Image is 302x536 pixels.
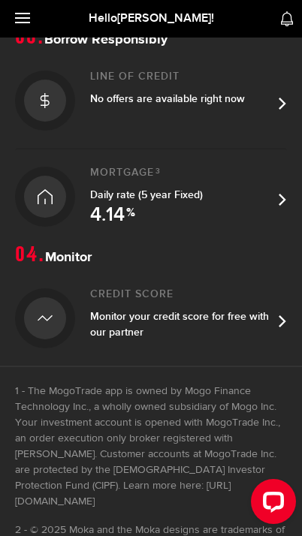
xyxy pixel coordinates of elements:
[90,167,272,179] h2: Mortgage
[15,26,287,53] h1: Borrow Responsibly
[90,92,245,105] span: No offers are available right now
[90,71,272,83] h2: Line of credit
[15,148,287,244] a: Mortgage3Daily rate (5 year Fixed) 4.14 %
[239,473,302,536] iframe: LiveChat chat widget
[15,53,287,148] a: Line of creditNo offers are available right now
[117,11,211,26] span: [PERSON_NAME]
[156,167,161,176] sup: 3
[90,206,125,225] span: 4.14
[126,207,135,225] span: %
[90,310,269,339] span: Monitor your credit score for free with our partner
[15,271,287,366] a: Credit ScoreMonitor your credit score for free with our partner
[90,188,203,201] span: Daily rate (5 year Fixed)
[90,288,272,301] h2: Credit Score
[15,244,287,271] h1: Monitor
[15,384,287,510] li: The MogoTrade app is owned by Mogo Finance Technology Inc., a wholly owned subsidiary of Mogo Inc...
